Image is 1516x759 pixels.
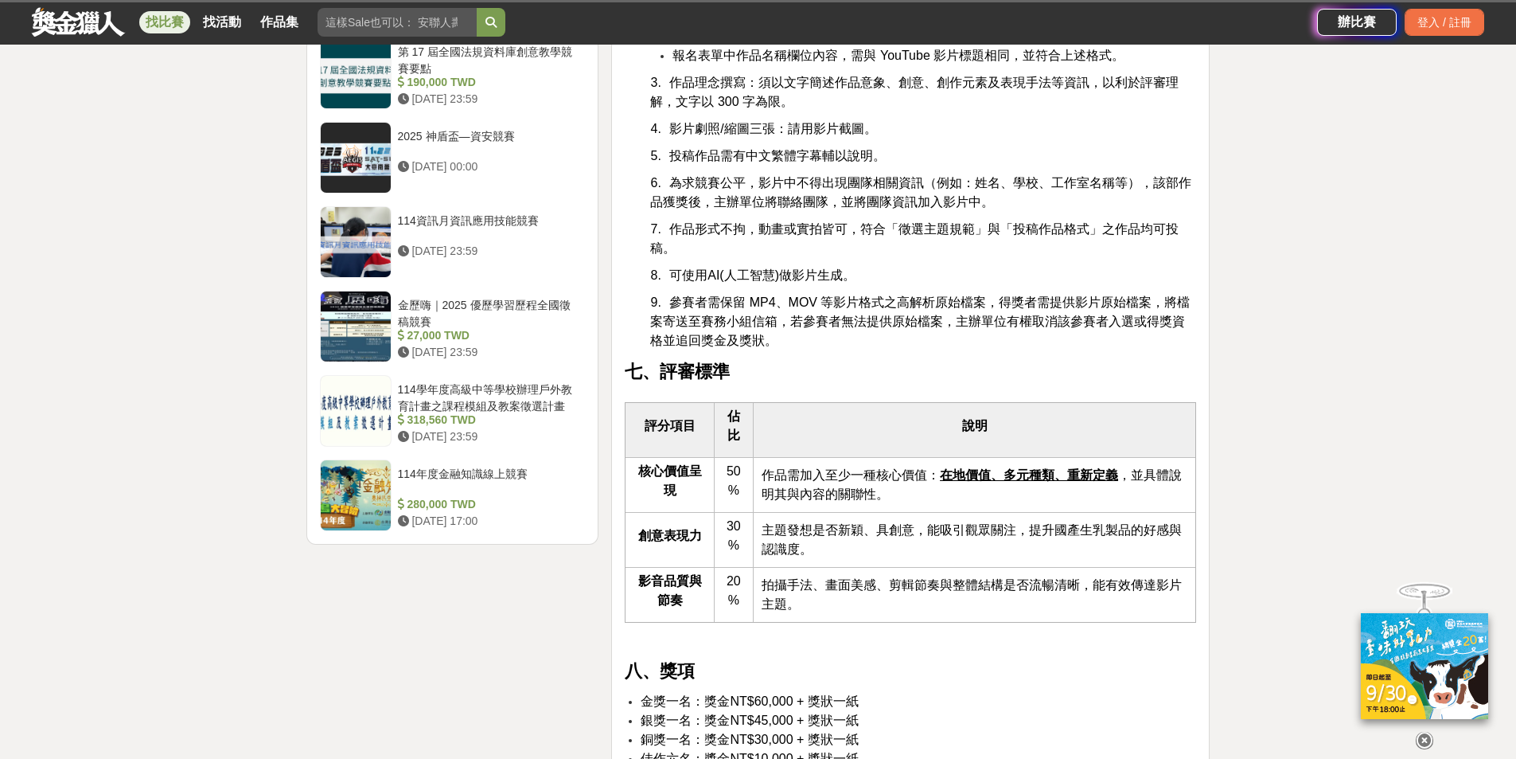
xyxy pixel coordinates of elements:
[650,295,661,309] span: 9.
[1317,9,1397,36] a: 辦比賽
[320,291,586,362] a: 金歷嗨｜2025 優歷學習歷程全國徵稿競賽 27,000 TWD [DATE] 23:59
[320,460,586,531] a: 114年度金融知識線上競賽 280,000 TWD [DATE] 17:00
[320,206,586,278] a: 114資訊月資訊應用技能競賽 [DATE] 23:59
[669,149,886,162] span: 投稿作品需有中文繁體字幕輔以說明。
[727,464,741,497] span: 50%
[650,295,1190,347] span: 參賽者需保留 MP4、MOV 等影片格式之高解析原始檔案，得獎者需提供影片原始檔案，將檔案寄送至賽務小組信箱，若參賽者無法提供原始檔案，主辦單位有權取消該參賽者入選或得獎資格並追回獎金及獎狀。
[638,574,702,607] strong: 影音品質與節奏
[398,381,579,412] div: 114學年度高級中等學校辦理戶外教育計畫之課程模組及教案徵選計畫
[650,76,661,89] span: 3.
[398,466,579,496] div: 114年度金融知識線上競賽
[398,74,579,91] div: 190,000 TWD
[638,464,702,497] strong: 核心價值呈現
[641,694,858,708] span: 金獎一名：獎金NT$60,000 + 獎狀一紙
[398,327,579,344] div: 27,000 TWD
[398,513,579,530] div: [DATE] 17:00
[398,344,579,361] div: [DATE] 23:59
[762,523,1182,556] span: 主題發想是否新穎、具創意，能吸引觀眾關注，提升國產生乳製品的好感與認識度。
[641,733,858,746] span: 銅獎一名：獎金NT$30,000 + 獎狀一紙
[762,578,1182,611] span: 拍攝手法、畫面美感、剪輯節奏與整體結構是否流暢清晰，能有效傳達影片主題。
[727,409,740,442] strong: 佔比
[940,468,1118,482] u: 在地價值、多元種類、重新定義
[398,428,579,445] div: [DATE] 23:59
[625,661,695,681] strong: 八、獎項
[641,714,858,727] span: 銀獎一名：獎金NT$45,000 + 獎狀一紙
[398,158,579,175] div: [DATE] 00:00
[398,496,579,513] div: 280,000 TWD
[320,375,586,447] a: 114學年度高級中等學校辦理戶外教育計畫之課程模組及教案徵選計畫 318,560 TWD [DATE] 23:59
[398,243,579,260] div: [DATE] 23:59
[398,44,579,74] div: 第 17 屆全國法規資料庫創意教學競賽要點
[625,362,730,381] strong: 七、評審標準
[727,519,741,552] span: 30%
[650,176,1191,209] span: 為求競賽公平，影片中不得出現團隊相關資訊（例如：姓名、學校、工作室名稱等），該部作品獲獎後，主辦單位將聯絡團隊，並將團隊資訊加入影片中。
[139,11,190,33] a: 找比賽
[398,297,579,327] div: 金歷嗨｜2025 優歷學習歷程全國徵稿競賽
[650,122,661,135] span: 4.
[398,213,579,243] div: 114資訊月資訊應用技能競賽
[645,419,696,432] strong: 評分項目
[727,574,741,607] span: 20%
[650,222,1179,255] span: 作品形式不拘，動畫或實拍皆可，符合「徵選主題規範」與「投稿作品格式」之作品均可投稿。
[650,176,661,190] span: 6.
[669,268,855,282] span: 可使用AI(人工智慧)做影片生成。
[962,419,988,432] strong: 說明
[650,76,1179,108] span: 作品理念撰寫：須以文字簡述作品意象、創意、創作元素及表現手法等資訊，以利於評審理解，文字以 300 字為限。
[398,91,579,108] div: [DATE] 23:59
[650,149,661,162] span: 5.
[762,468,1182,501] span: 作品需加入至少一種核心價值： ，並具體說明其與內容的關聯性。
[672,49,1124,62] span: 報名表單中作品名稱欄位內容，需與 YouTube 影片標題相同，並符合上述格式。
[650,268,661,282] span: 8.
[398,128,579,158] div: 2025 神盾盃—資安競賽
[320,122,586,194] a: 2025 神盾盃—資安競賽 [DATE] 00:00
[1405,9,1484,36] div: 登入 / 註冊
[318,8,477,37] input: 這樣Sale也可以： 安聯人壽創意銷售法募集
[197,11,247,33] a: 找活動
[638,529,702,542] strong: 創意表現力
[320,37,586,109] a: 第 17 屆全國法規資料庫創意教學競賽要點 190,000 TWD [DATE] 23:59
[650,222,661,236] span: 7.
[669,122,876,135] span: 影片劇照/縮圖三張：請用影片截圖。
[1361,613,1488,719] img: ff197300-f8ee-455f-a0ae-06a3645bc375.jpg
[254,11,305,33] a: 作品集
[398,412,579,428] div: 318,560 TWD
